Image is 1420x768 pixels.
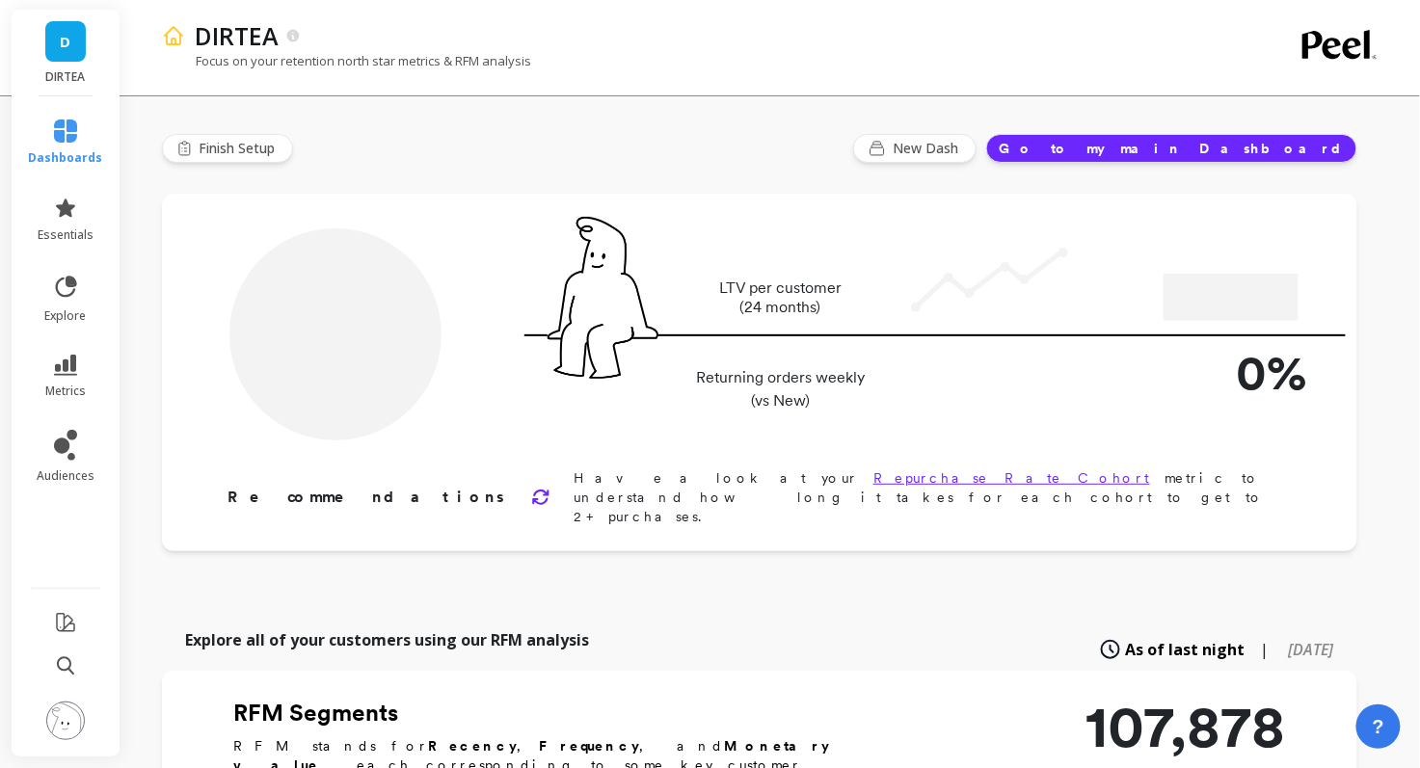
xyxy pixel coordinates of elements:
[1153,336,1307,409] p: 0%
[61,31,71,53] span: D
[853,134,977,163] button: New Dash
[986,134,1357,163] button: Go to my main Dashboard
[46,702,85,740] img: profile picture
[690,278,871,317] p: LTV per customer (24 months)
[162,134,293,163] button: Finish Setup
[1261,638,1270,661] span: |
[1373,713,1384,740] span: ?
[38,227,94,243] span: essentials
[45,308,87,324] span: explore
[539,738,639,754] b: Frequency
[1356,704,1401,749] button: ?
[162,52,531,69] p: Focus on your retention north star metrics & RFM analysis
[228,486,508,509] p: Recommendations
[199,139,281,158] span: Finish Setup
[690,366,871,412] p: Returning orders weekly (vs New)
[1126,638,1246,661] span: As of last night
[162,24,185,47] img: header icon
[893,139,964,158] span: New Dash
[574,468,1296,526] p: Have a look at your metric to understand how long it takes for each cohort to get to 2+ purchases.
[195,19,279,52] p: DIRTEA
[37,468,94,484] span: audiences
[29,150,103,166] span: dashboards
[1085,698,1286,755] p: 107,878
[548,217,658,379] img: pal seatted on line
[873,470,1150,486] a: Repurchase Rate Cohort
[31,69,101,85] p: DIRTEA
[185,628,589,651] p: Explore all of your customers using our RFM analysis
[428,738,517,754] b: Recency
[233,698,889,728] h2: RFM Segments
[45,384,86,399] span: metrics
[1289,639,1334,660] span: [DATE]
